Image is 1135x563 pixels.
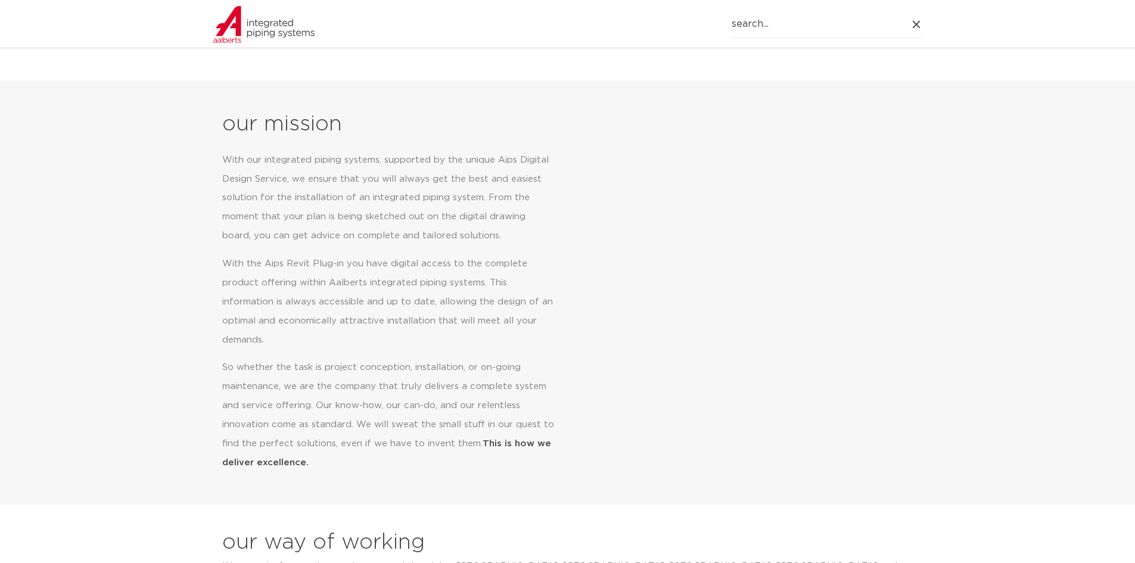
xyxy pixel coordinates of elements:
h2: our way of working [222,528,425,557]
p: With our integrated piping systems, supported by the unique Aips Digital Design Service, we ensur... [222,151,554,246]
p: So whether the task is project conception, installation, or on-going maintenance, we are the comp... [222,358,554,472]
strong: This is how we deliver excellence. [222,439,551,467]
input: search... [732,11,922,38]
p: With the Aips Revit Plug-in you have digital access to the complete product offering within Aalbe... [222,254,554,350]
h2: our mission [222,110,572,139]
